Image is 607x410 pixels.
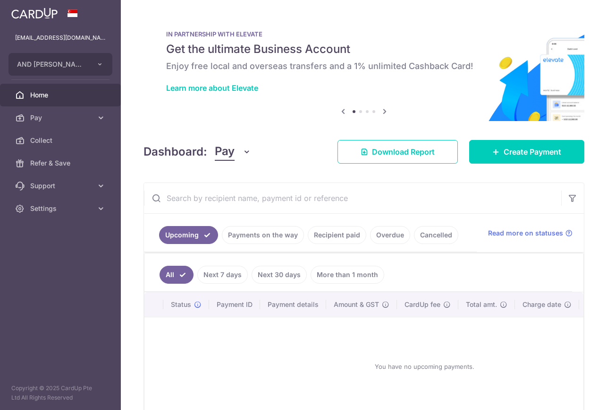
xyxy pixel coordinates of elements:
[30,113,93,122] span: Pay
[414,226,458,244] a: Cancelled
[166,83,258,93] a: Learn more about Elevate
[504,146,561,157] span: Create Payment
[260,292,326,317] th: Payment details
[337,140,458,164] a: Download Report
[17,60,87,69] span: AND [PERSON_NAME] PTE. LTD.
[159,226,218,244] a: Upcoming
[308,226,366,244] a: Recipient paid
[30,204,93,213] span: Settings
[166,42,562,57] h5: Get the ultimate Business Account
[466,300,497,309] span: Total amt.
[370,226,410,244] a: Overdue
[11,8,58,19] img: CardUp
[372,146,435,157] span: Download Report
[197,266,248,284] a: Next 7 days
[166,30,562,38] p: IN PARTNERSHIP WITH ELEVATE
[334,300,379,309] span: Amount & GST
[311,266,384,284] a: More than 1 month
[523,300,561,309] span: Charge date
[488,228,563,238] span: Read more on statuses
[8,53,112,76] button: AND [PERSON_NAME] PTE. LTD.
[30,90,93,100] span: Home
[160,266,194,284] a: All
[469,140,584,164] a: Create Payment
[30,158,93,168] span: Refer & Save
[171,300,191,309] span: Status
[215,143,251,161] button: Pay
[30,181,93,191] span: Support
[144,183,561,213] input: Search by recipient name, payment id or reference
[215,143,235,161] span: Pay
[15,33,106,43] p: [EMAIL_ADDRESS][DOMAIN_NAME]
[143,15,584,121] img: Renovation banner
[166,61,562,72] h6: Enjoy free local and overseas transfers and a 1% unlimited Cashback Card!
[405,300,440,309] span: CardUp fee
[30,136,93,145] span: Collect
[143,143,207,160] h4: Dashboard:
[488,228,573,238] a: Read more on statuses
[209,292,260,317] th: Payment ID
[252,266,307,284] a: Next 30 days
[222,226,304,244] a: Payments on the way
